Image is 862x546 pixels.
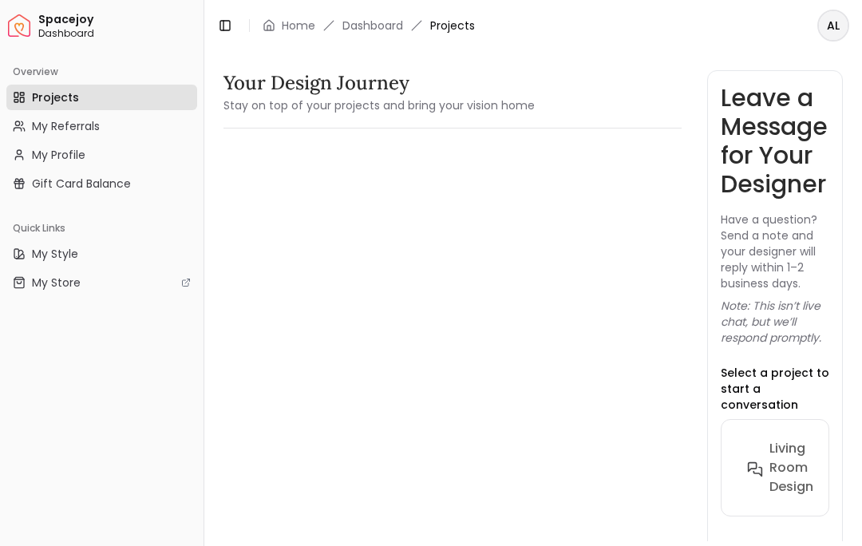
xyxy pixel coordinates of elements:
nav: breadcrumb [263,18,475,34]
a: My Store [6,270,197,295]
a: Home [282,18,315,34]
span: Dashboard [38,27,197,40]
div: Overview [6,59,197,85]
a: Spacejoy [8,14,30,37]
img: Spacejoy Logo [8,14,30,37]
span: Gift Card Balance [32,176,131,192]
a: Dashboard [342,18,403,34]
span: My Store [32,275,81,291]
p: Select a project to start a conversation [721,365,829,413]
span: Spacejoy [38,13,197,27]
h3: Your Design Journey [223,70,535,96]
button: AL [817,10,849,42]
p: Have a question? Send a note and your designer will reply within 1–2 business days. [721,212,829,291]
a: My Referrals [6,113,197,139]
span: My Profile [32,147,85,163]
a: My Profile [6,142,197,168]
span: Projects [32,89,79,105]
div: Quick Links [6,216,197,241]
small: Stay on top of your projects and bring your vision home [223,97,535,113]
span: Projects [430,18,475,34]
h3: Leave a Message for Your Designer [721,84,829,199]
button: Living Room design [734,433,852,503]
a: My Style [6,241,197,267]
span: My Referrals [32,118,100,134]
span: My Style [32,246,78,262]
h6: Living Room design [769,439,813,497]
a: Gift Card Balance [6,171,197,196]
span: AL [819,11,848,40]
p: Note: This isn’t live chat, but we’ll respond promptly. [721,298,829,346]
a: Projects [6,85,197,110]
